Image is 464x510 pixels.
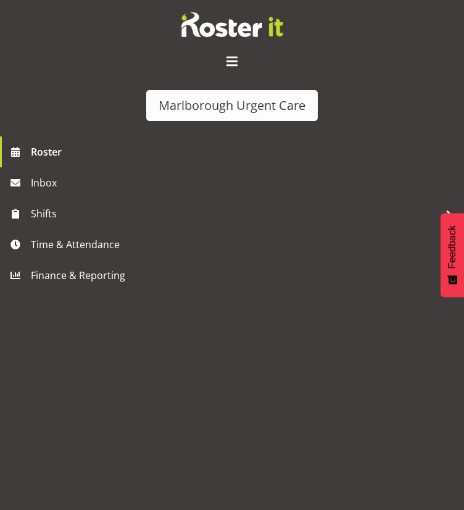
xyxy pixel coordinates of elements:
span: Finance & Reporting [31,266,439,285]
span: Time & Attendance [31,235,439,254]
span: Roster [31,143,458,161]
img: Rosterit website logo [181,12,283,37]
span: Inbox [31,173,458,192]
span: Feedback [447,225,458,269]
button: Feedback - Show survey [441,213,464,297]
div: Marlborough Urgent Care [159,96,305,115]
span: Shifts [31,204,439,223]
